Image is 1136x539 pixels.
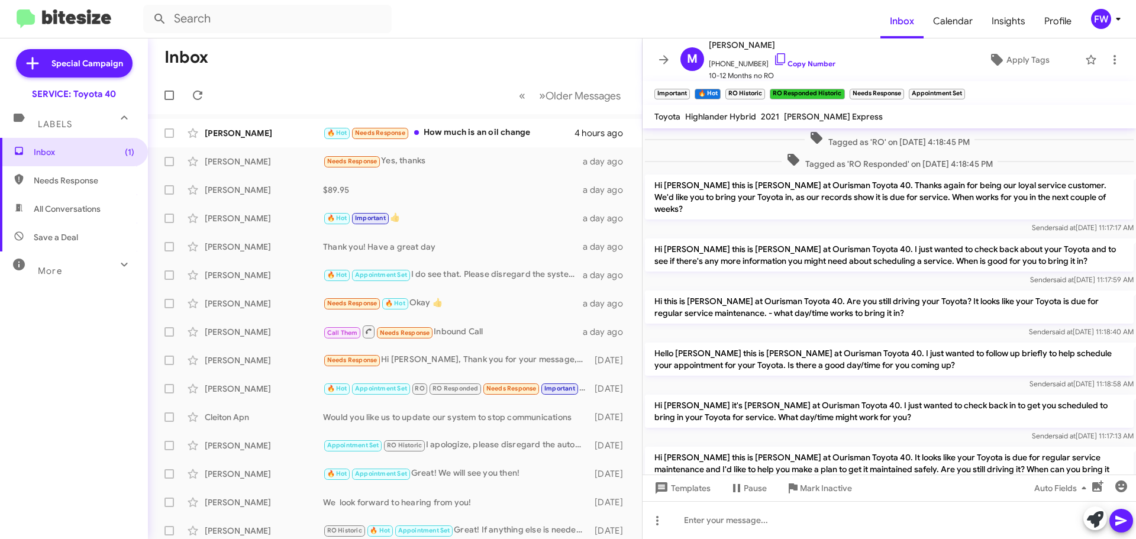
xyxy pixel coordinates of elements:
a: Inbox [880,4,924,38]
span: (1) [125,146,134,158]
div: How much is an oil change [323,126,575,140]
span: said at [1055,431,1076,440]
span: Needs Response [355,129,405,137]
small: Needs Response [850,89,904,99]
div: [PERSON_NAME] [205,212,323,224]
div: Okay 👍 [323,296,583,310]
a: Profile [1035,4,1081,38]
small: Important [654,89,690,99]
div: [DATE] [589,354,632,366]
span: [PHONE_NUMBER] [709,52,835,70]
span: Needs Response [327,299,377,307]
div: [PERSON_NAME] [205,496,323,508]
span: Mark Inactive [800,477,852,499]
div: [DATE] [589,496,632,508]
span: More [38,266,62,276]
button: Next [532,83,628,108]
span: Needs Response [486,385,537,392]
span: RO Responded [433,385,478,392]
div: [PERSON_NAME] [205,326,323,338]
span: Auto Fields [1034,477,1091,499]
span: Needs Response [34,175,134,186]
p: Hi [PERSON_NAME] this is [PERSON_NAME] at Ourisman Toyota 40. It looks like your Toyota is due fo... [645,447,1134,492]
button: Pause [720,477,776,499]
span: Calendar [924,4,982,38]
div: Cleiton Apn [205,411,323,423]
span: 🔥 Hot [385,299,405,307]
div: [DATE] [589,525,632,537]
div: [PERSON_NAME] [205,298,323,309]
span: Appointment Set [355,271,407,279]
div: [PERSON_NAME] [205,525,323,537]
div: a day ago [583,212,632,224]
span: Apply Tags [1006,49,1050,70]
div: [PERSON_NAME] [205,127,323,139]
a: Copy Number [773,59,835,68]
span: Appointment Set [327,441,379,449]
div: Yes, thanks [323,154,583,168]
span: 🔥 Hot [327,271,347,279]
span: said at [1055,223,1076,232]
span: Older Messages [546,89,621,102]
span: Appointment Set [355,385,407,392]
span: 🔥 Hot [370,527,390,534]
nav: Page navigation example [512,83,628,108]
div: Would you like us to update our system to stop communications [323,411,589,423]
small: 🔥 Hot [695,89,720,99]
span: Sender [DATE] 11:18:58 AM [1029,379,1134,388]
div: [DATE] [589,440,632,451]
span: Appointment Set [398,527,450,534]
span: « [519,88,525,103]
span: Important [355,214,386,222]
div: [PERSON_NAME] [205,184,323,196]
div: FW [1091,9,1111,29]
span: 🔥 Hot [327,214,347,222]
small: RO Responded Historic [770,89,844,99]
div: [PERSON_NAME] [205,241,323,253]
span: [PERSON_NAME] Express [784,111,883,122]
div: [DATE] [589,468,632,480]
div: Inbound Call [323,324,583,339]
button: Mark Inactive [776,477,861,499]
div: 👍 [323,211,583,225]
div: I apologize, please disregard the autogenerated text! [323,438,589,452]
span: All Conversations [34,203,101,215]
div: Is there anyway I'd be able to come now and wait? [323,382,589,395]
input: Search [143,5,392,33]
div: SERVICE: Toyota 40 [32,88,116,100]
span: Toyota [654,111,680,122]
span: [PERSON_NAME] [709,38,835,52]
div: a day ago [583,269,632,281]
p: Hi [PERSON_NAME] this is [PERSON_NAME] at Ourisman Toyota 40. Thanks again for being our loyal se... [645,175,1134,220]
span: said at [1053,379,1073,388]
span: Needs Response [327,356,377,364]
span: 10-12 Months no RO [709,70,835,82]
span: Templates [652,477,711,499]
span: Sender [DATE] 11:18:40 AM [1029,327,1134,336]
small: RO Historic [725,89,765,99]
small: Appointment Set [909,89,965,99]
div: [PERSON_NAME] [205,269,323,281]
div: Great! We will see you then! [323,467,589,480]
span: Pause [744,477,767,499]
div: I do see that. Please disregard the system generated texts. [323,268,583,282]
p: Hi [PERSON_NAME] it's [PERSON_NAME] at Ourisman Toyota 40. I just wanted to check back in to get ... [645,395,1134,428]
div: [PERSON_NAME] [205,383,323,395]
p: Hi this is [PERSON_NAME] at Ourisman Toyota 40. Are you still driving your Toyota? It looks like ... [645,291,1134,324]
div: a day ago [583,241,632,253]
span: 🔥 Hot [327,470,347,477]
button: FW [1081,9,1123,29]
div: a day ago [583,298,632,309]
div: [PERSON_NAME] [205,440,323,451]
a: Insights [982,4,1035,38]
div: We look forward to hearing from you! [323,496,589,508]
span: 2021 [761,111,779,122]
span: 🔥 Hot [327,129,347,137]
span: Call Them [327,329,358,337]
span: RO Historic [387,441,422,449]
span: Sender [DATE] 11:17:17 AM [1032,223,1134,232]
div: Great! If anything else is needed please give us a call! [323,524,589,537]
